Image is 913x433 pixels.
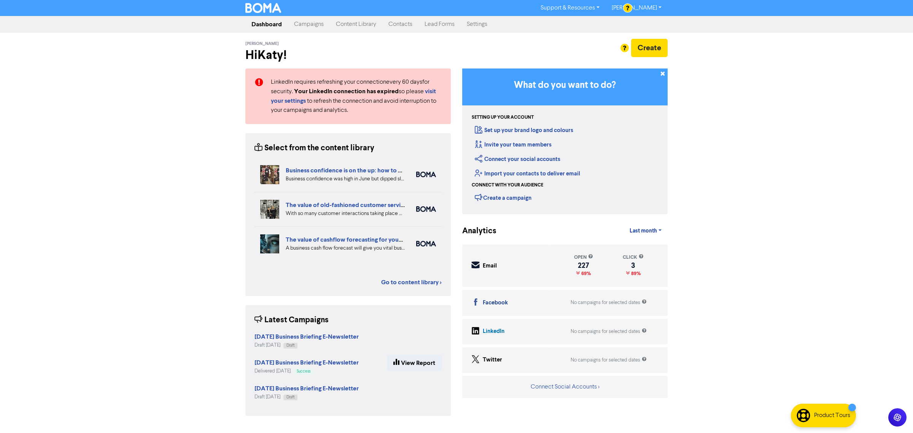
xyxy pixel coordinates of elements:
div: 3 [623,263,644,269]
div: Email [483,262,497,271]
div: 227 [574,263,593,269]
span: Draft [286,395,294,399]
strong: [DATE] Business Briefing E-Newsletter [254,359,359,366]
a: Campaigns [288,17,330,32]
a: The value of cashflow forecasting for your business [286,236,426,244]
iframe: Chat Widget [875,396,913,433]
div: Setting up your account [472,114,534,121]
a: Business confidence is on the up: how to overcome the big challenges [286,167,476,174]
a: Go to content library > [381,278,442,287]
span: Last month [630,228,657,234]
div: Delivered [DATE] [254,368,359,375]
a: Settings [461,17,493,32]
div: No campaigns for selected dates [571,357,647,364]
div: open [574,254,593,261]
div: Latest Campaigns [254,314,329,326]
div: click [623,254,644,261]
div: LinkedIn [483,327,504,336]
img: boma [416,172,436,177]
div: Create a campaign [475,192,531,203]
span: [PERSON_NAME] [245,41,279,46]
div: Getting Started in BOMA [462,68,668,214]
div: Facebook [483,299,508,307]
div: Connect with your audience [472,182,543,189]
a: View Report [387,355,442,371]
a: Support & Resources [534,2,606,14]
span: Success [297,369,310,373]
div: With so many customer interactions taking place online, your online customer service has to be fi... [286,210,405,218]
img: boma_accounting [416,241,436,247]
div: Draft [DATE] [254,393,359,401]
img: BOMA Logo [245,3,281,13]
strong: [DATE] Business Briefing E-Newsletter [254,385,359,392]
a: Import your contacts to deliver email [475,170,580,177]
a: Connect your social accounts [475,156,560,163]
a: Dashboard [245,17,288,32]
div: A business cash flow forecast will give you vital business intelligence to help you scenario-plan... [286,244,405,252]
a: Invite your team members [475,141,552,148]
button: Create [631,39,668,57]
strong: [DATE] Business Briefing E-Newsletter [254,333,359,341]
a: Content Library [330,17,382,32]
a: visit your settings [271,89,436,104]
span: 69% [580,271,591,277]
div: Select from the content library [254,142,374,154]
a: Last month [624,223,668,239]
span: Draft [286,344,294,347]
img: boma [416,206,436,212]
h2: Hi Katy ! [245,48,451,62]
div: Twitter [483,356,502,365]
div: No campaigns for selected dates [571,299,647,306]
div: Business confidence was high in June but dipped slightly in August in the latest SMB Business Ins... [286,175,405,183]
a: [DATE] Business Briefing E-Newsletter [254,386,359,392]
a: The value of old-fashioned customer service: getting data insights [286,201,464,209]
span: 89% [630,271,641,277]
strong: Your LinkedIn connection has expired [294,88,399,95]
a: [DATE] Business Briefing E-Newsletter [254,360,359,366]
div: Draft [DATE] [254,342,359,349]
a: [PERSON_NAME] [606,2,668,14]
div: No campaigns for selected dates [571,328,647,335]
a: Set up your brand logo and colours [475,127,573,134]
a: Lead Forms [418,17,461,32]
h3: What do you want to do? [474,80,656,91]
div: LinkedIn requires refreshing your connection every 60 days for security. so please to refresh the... [265,78,447,115]
div: Analytics [462,225,487,237]
a: [DATE] Business Briefing E-Newsletter [254,334,359,340]
button: Connect Social Accounts > [530,382,600,392]
a: Contacts [382,17,418,32]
